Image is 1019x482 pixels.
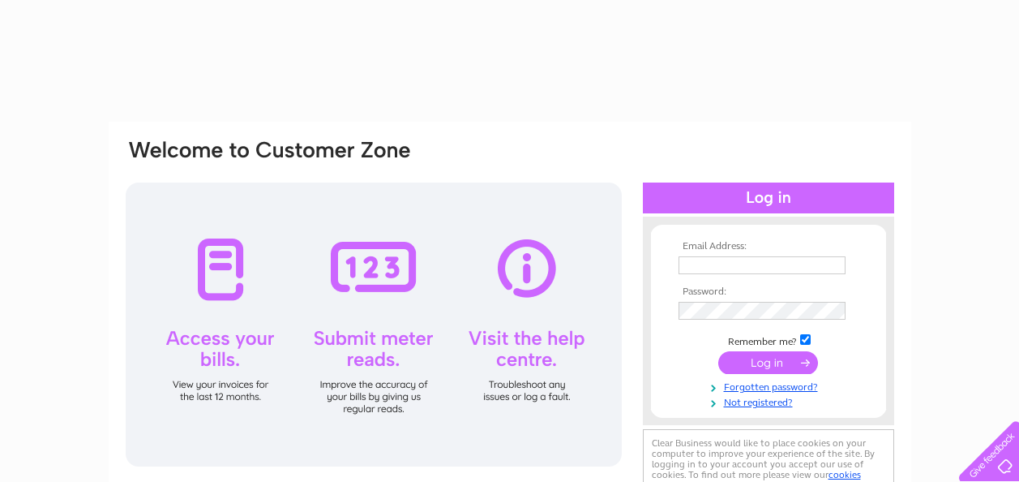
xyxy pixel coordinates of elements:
[674,241,863,252] th: Email Address:
[674,332,863,348] td: Remember me?
[718,351,818,374] input: Submit
[679,394,863,409] a: Not registered?
[674,286,863,298] th: Password:
[679,378,863,394] a: Forgotten password?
